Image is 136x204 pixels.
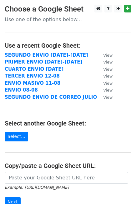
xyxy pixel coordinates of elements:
p: Use one of the options below... [5,16,131,23]
a: View [97,66,113,72]
a: SEGUNDO ENVIO [DATE]-[DATE] [5,52,88,58]
a: ENVIO 08-08 [5,87,38,93]
a: View [97,87,113,93]
a: CUARTO ENVIO [DATE] [5,66,63,72]
a: SEGUNDO ENVIO DE CORREO JULIO [5,94,97,100]
small: View [103,74,113,78]
small: View [103,53,113,58]
small: View [103,95,113,100]
small: View [103,60,113,64]
a: PRIMER ENVIO [DATE]-[DATE] [5,59,82,65]
a: View [97,94,113,100]
h4: Copy/paste a Google Sheet URL: [5,162,131,169]
a: TERCER ENVIO 12-08 [5,73,60,79]
a: View [97,59,113,65]
input: Paste your Google Sheet URL here [5,172,128,184]
small: View [103,67,113,72]
a: View [97,80,113,86]
small: Example: [URL][DOMAIN_NAME] [5,185,69,190]
small: View [103,81,113,86]
h4: Select another Google Sheet: [5,120,131,127]
h4: Use a recent Google Sheet: [5,42,131,49]
small: View [103,88,113,93]
a: ENVIO MASIVO 11-08 [5,80,60,86]
a: View [97,52,113,58]
a: View [97,73,113,79]
h3: Choose a Google Sheet [5,5,131,14]
a: Select... [5,132,28,141]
